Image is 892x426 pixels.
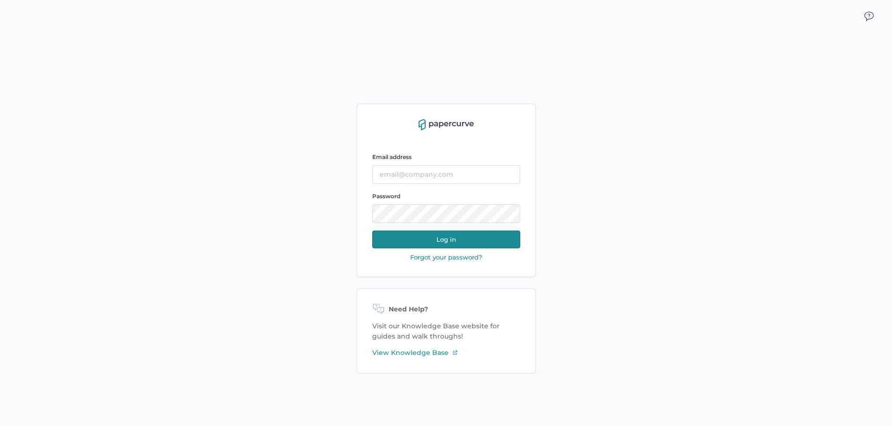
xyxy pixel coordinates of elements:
[372,193,400,200] span: Password
[372,231,520,248] button: Log in
[372,304,385,315] img: need-help-icon.d526b9f7.svg
[372,165,520,184] input: email@company.com
[419,119,474,130] img: papercurve-logo-colour.7244d18c.svg
[452,350,458,355] img: external-link-icon-3.58f4c051.svg
[372,304,520,315] div: Need Help?
[407,253,485,261] button: Forgot your password?
[864,12,874,21] img: icon_chat.2bd11823.svg
[372,347,449,358] span: View Knowledge Base
[372,153,412,160] span: Email address
[356,288,536,374] div: Visit our Knowledge Base website for guides and walk throughs!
